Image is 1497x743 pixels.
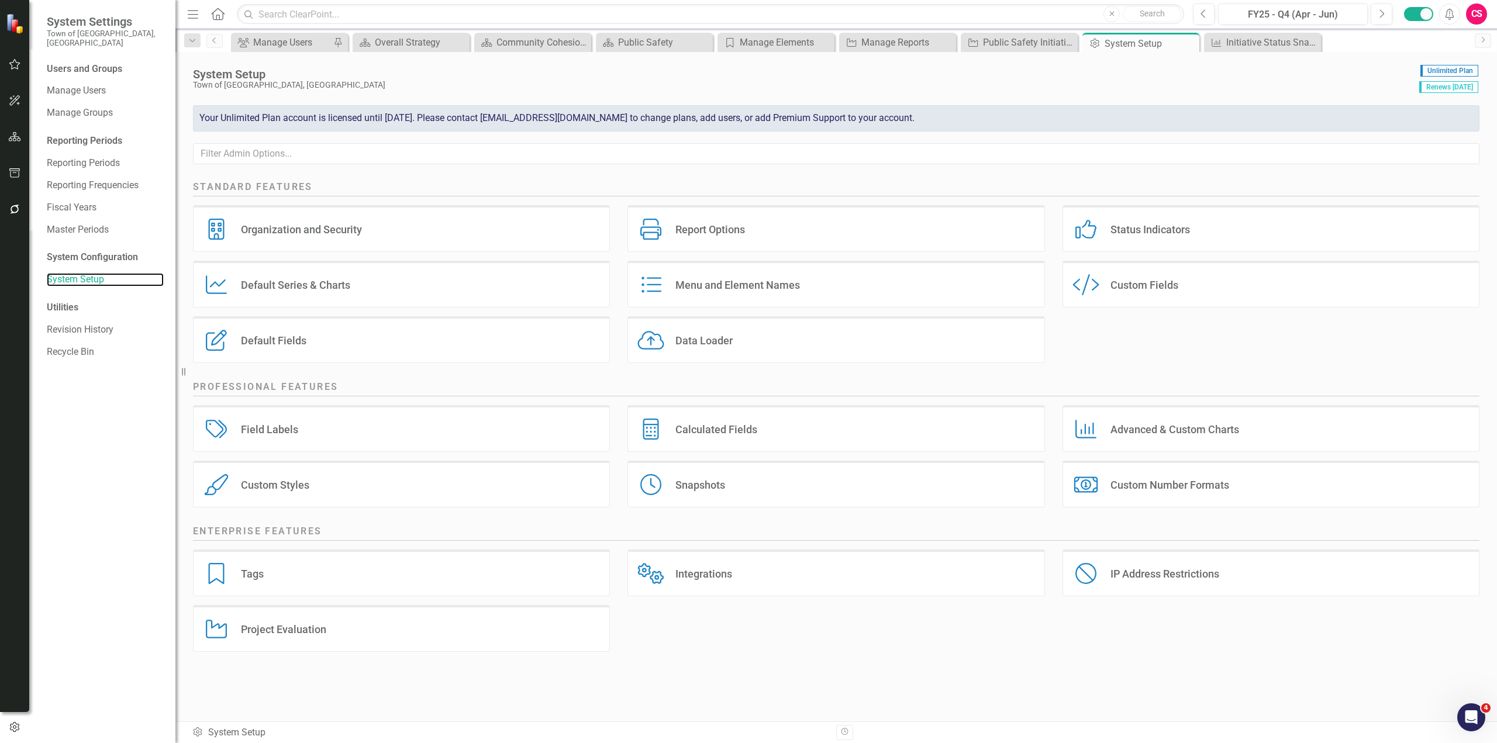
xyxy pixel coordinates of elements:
[241,223,362,236] div: Organization and Security
[47,179,164,192] a: Reporting Frequencies
[241,334,306,347] div: Default Fields
[241,567,264,580] div: Tags
[964,35,1075,50] a: Public Safety Initiatives
[47,323,164,337] a: Revision History
[477,35,588,50] a: Community Cohesion and Vibrancy
[1207,35,1318,50] a: Initiative Status Snapshot
[1419,81,1478,93] span: Renews [DATE]
[1226,35,1318,50] div: Initiative Status Snapshot
[47,273,164,286] a: System Setup
[253,35,330,50] div: Manage Users
[193,143,1479,165] input: Filter Admin Options...
[192,726,827,739] div: System Setup
[356,35,467,50] a: Overall Strategy
[47,223,164,237] a: Master Periods
[740,35,832,50] div: Manage Elements
[675,423,757,436] div: Calculated Fields
[47,301,164,315] div: Utilities
[1140,9,1165,18] span: Search
[47,157,164,170] a: Reporting Periods
[1110,423,1239,436] div: Advanced & Custom Charts
[1222,8,1364,22] div: FY25 - Q4 (Apr - Jun)
[241,478,309,492] div: Custom Styles
[1481,703,1491,713] span: 4
[1420,65,1478,77] span: Unlimited Plan
[618,35,710,50] div: Public Safety
[861,35,953,50] div: Manage Reports
[1110,223,1190,236] div: Status Indicators
[675,223,745,236] div: Report Options
[241,623,326,636] div: Project Evaluation
[1105,36,1196,51] div: System Setup
[237,4,1184,25] input: Search ClearPoint...
[241,423,298,436] div: Field Labels
[193,68,1413,81] div: System Setup
[47,15,164,29] span: System Settings
[720,35,832,50] a: Manage Elements
[47,134,164,148] div: Reporting Periods
[193,525,1479,541] h2: Enterprise Features
[1110,278,1178,292] div: Custom Fields
[1466,4,1487,25] button: CS
[193,81,1413,89] div: Town of [GEOGRAPHIC_DATA], [GEOGRAPHIC_DATA]
[1457,703,1485,731] iframe: Intercom live chat
[47,29,164,48] small: Town of [GEOGRAPHIC_DATA], [GEOGRAPHIC_DATA]
[193,181,1479,196] h2: Standard Features
[6,13,26,33] img: ClearPoint Strategy
[1110,567,1219,580] div: IP Address Restrictions
[47,106,164,120] a: Manage Groups
[47,345,164,359] a: Recycle Bin
[496,35,588,50] div: Community Cohesion and Vibrancy
[675,334,733,347] div: Data Loader
[1123,6,1181,22] button: Search
[193,105,1479,132] div: Your Unlimited Plan account is licensed until [DATE]. Please contact [EMAIL_ADDRESS][DOMAIN_NAME]...
[983,35,1075,50] div: Public Safety Initiatives
[599,35,710,50] a: Public Safety
[1110,478,1229,492] div: Custom Number Formats
[675,478,725,492] div: Snapshots
[375,35,467,50] div: Overall Strategy
[241,278,350,292] div: Default Series & Charts
[47,84,164,98] a: Manage Users
[47,251,164,264] div: System Configuration
[234,35,330,50] a: Manage Users
[675,567,732,580] div: Integrations
[842,35,953,50] a: Manage Reports
[1218,4,1368,25] button: FY25 - Q4 (Apr - Jun)
[47,201,164,215] a: Fiscal Years
[675,278,800,292] div: Menu and Element Names
[193,381,1479,396] h2: Professional Features
[47,63,164,76] div: Users and Groups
